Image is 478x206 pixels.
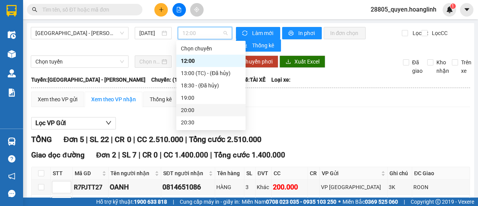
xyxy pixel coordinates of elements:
div: 3K [389,183,411,191]
img: logo-vxr [7,5,17,17]
span: question-circle [8,155,15,162]
img: warehouse-icon [8,50,16,58]
div: VP [GEOGRAPHIC_DATA] [321,183,386,191]
span: | [160,151,162,159]
img: solution-icon [8,89,16,97]
button: bar-chartThống kê [236,39,281,52]
th: Ghi chú [388,167,412,180]
span: Hà Nội - Quảng Bình [35,27,124,39]
span: Lọc CR [409,29,429,37]
span: CR 0 [142,151,158,159]
span: ⚪️ [338,200,341,203]
span: CC 2.510.000 [137,135,183,144]
span: Tổng cước 1.400.000 [214,151,285,159]
button: printerIn phơi [282,27,322,39]
span: | [173,198,174,206]
strong: 1900 633 818 [134,199,167,205]
input: Tìm tên, số ĐT hoặc mã đơn [42,5,133,14]
button: file-add [172,3,186,17]
span: notification [8,173,15,180]
img: warehouse-icon [8,137,16,146]
button: In đơn chọn [324,27,366,39]
td: ROON [412,180,470,195]
span: Giao dọc đường [31,151,85,159]
th: SL [244,167,256,180]
div: Chọn chuyến [181,44,241,53]
div: 12:00 [181,57,241,65]
span: | [118,151,120,159]
button: syncLàm mới [236,27,280,39]
span: In phơi [298,29,316,37]
span: Trên xe [458,58,475,75]
sup: 1 [450,3,456,9]
span: 28805_quyen.hoanglinh [364,5,443,14]
div: 13:00 (TC) - (Đã hủy) [181,69,241,77]
strong: 0369 525 060 [365,199,398,205]
button: plus [154,3,168,17]
span: Mã GD [75,169,100,178]
span: message [8,190,15,197]
span: Lọc VP Gửi [35,118,66,128]
span: | [404,198,405,206]
span: Xuất Excel [294,57,319,66]
div: 3 [246,183,254,191]
span: | [210,151,212,159]
span: SL 22 [90,135,109,144]
div: OANH [110,182,160,193]
div: Xem theo VP nhận [91,95,136,104]
span: | [139,151,140,159]
button: caret-down [460,3,473,17]
span: plus [159,7,164,12]
span: sync [242,30,249,37]
img: warehouse-icon [8,31,16,39]
span: 12:00 [182,27,227,39]
div: R7PJTT27 [74,183,107,192]
div: Thống kê [150,95,172,104]
span: Tên người nhận [110,169,153,178]
div: 20:30 [181,118,241,127]
span: copyright [435,199,441,204]
span: Hỗ trợ kỹ thuật: [96,198,167,206]
span: | [133,135,135,144]
span: CR 0 [115,135,131,144]
strong: 0708 023 035 - 0935 103 250 [266,199,336,205]
span: Miền Bắc [343,198,398,206]
span: Đã giao [409,58,426,75]
div: 20:00 [181,106,241,114]
div: Xem theo VP gửi [38,95,77,104]
span: Thống kê [252,41,275,50]
span: Cung cấp máy in - giấy in: [180,198,240,206]
span: Loại xe: [271,75,291,84]
span: VP Gửi [322,169,379,178]
span: Chuyến: (12:00 [DATE]) [151,75,207,84]
button: Chuyển phơi [236,55,278,68]
div: 0814651086 [162,182,214,193]
th: CR [308,167,320,180]
span: 1 [451,3,454,9]
span: Tài xế: TÀI XẾ [234,75,266,84]
input: 13/10/2025 [139,29,160,37]
th: Tên hàng [215,167,244,180]
span: | [111,135,113,144]
span: caret-down [463,6,470,13]
div: Chọn chuyến [176,42,246,55]
span: | [86,135,88,144]
span: CC 1.400.000 [164,151,208,159]
span: aim [194,7,199,12]
span: SĐT người nhận [163,169,207,178]
span: download [286,59,291,65]
div: Khác [257,183,270,191]
span: Tổng cước 2.510.000 [189,135,261,144]
input: Chọn ngày [139,57,160,66]
span: Đơn 5 [64,135,84,144]
img: warehouse-icon [8,69,16,77]
th: ĐC Giao [412,167,470,180]
div: HÀNG [216,183,243,191]
span: Lọc CC [429,29,449,37]
span: Kho nhận [433,58,452,75]
div: 19:00 [181,94,241,102]
th: CC [272,167,308,180]
td: 0814651086 [161,180,215,195]
b: Tuyến: [GEOGRAPHIC_DATA] - [PERSON_NAME] [31,77,145,83]
span: Làm mới [252,29,274,37]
